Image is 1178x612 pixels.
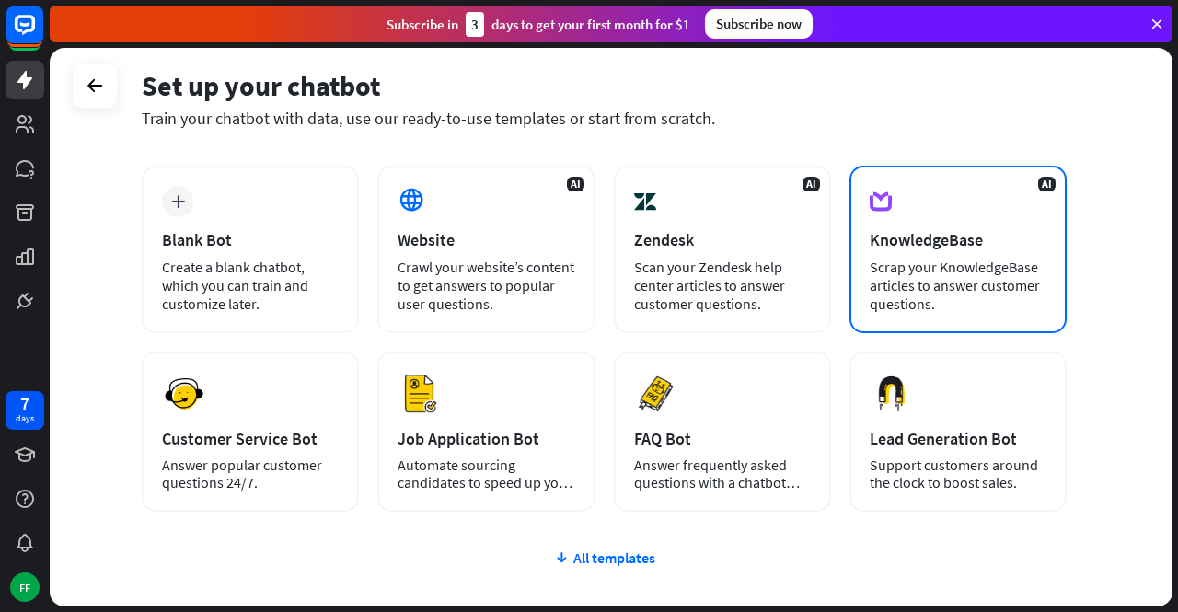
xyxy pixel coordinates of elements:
i: plus [171,195,185,208]
div: Set up your chatbot [142,68,1067,103]
div: Customer Service Bot [162,428,339,449]
div: Job Application Bot [398,428,574,449]
div: Blank Bot [162,229,339,250]
div: FAQ Bot [634,428,811,449]
div: Answer frequently asked questions with a chatbot and save your time. [634,456,811,491]
div: FF [10,572,40,602]
div: Automate sourcing candidates to speed up your hiring process. [398,456,574,491]
span: AI [567,177,584,191]
div: Support customers around the clock to boost sales. [870,456,1046,491]
a: 7 days [6,391,44,430]
div: 7 [20,396,29,412]
div: Answer popular customer questions 24/7. [162,456,339,491]
button: Open LiveChat chat widget [15,7,70,63]
div: Create a blank chatbot, which you can train and customize later. [162,258,339,313]
div: Zendesk [634,229,811,250]
div: Website [398,229,574,250]
div: All templates [142,548,1067,567]
div: Lead Generation Bot [870,428,1046,449]
div: Scrap your KnowledgeBase articles to answer customer questions. [870,258,1046,313]
div: Scan your Zendesk help center articles to answer customer questions. [634,258,811,313]
div: KnowledgeBase [870,229,1046,250]
span: AI [1038,177,1056,191]
div: Subscribe in days to get your first month for $1 [387,12,690,37]
div: 3 [466,12,484,37]
div: Train your chatbot with data, use our ready-to-use templates or start from scratch. [142,108,1067,129]
div: Crawl your website’s content to get answers to popular user questions. [398,258,574,313]
span: AI [803,177,820,191]
div: days [16,412,34,425]
div: Subscribe now [705,9,813,39]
